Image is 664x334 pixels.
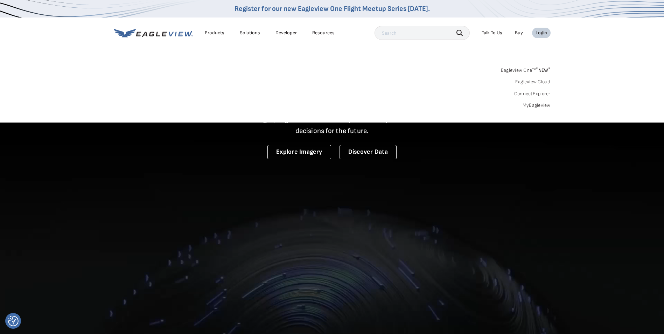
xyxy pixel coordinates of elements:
div: Talk To Us [482,30,502,36]
a: Explore Imagery [267,145,331,159]
a: Buy [515,30,523,36]
a: Discover Data [340,145,397,159]
a: Developer [275,30,297,36]
a: Eagleview One™*NEW* [501,65,551,73]
a: Eagleview Cloud [515,79,551,85]
a: MyEagleview [523,102,551,109]
a: ConnectExplorer [514,91,551,97]
div: Login [536,30,547,36]
span: NEW [536,67,550,73]
a: Register for our new Eagleview One Flight Meetup Series [DATE]. [235,5,430,13]
div: Solutions [240,30,260,36]
img: Revisit consent button [8,316,19,326]
div: Resources [312,30,335,36]
div: Products [205,30,224,36]
input: Search [375,26,470,40]
button: Consent Preferences [8,316,19,326]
